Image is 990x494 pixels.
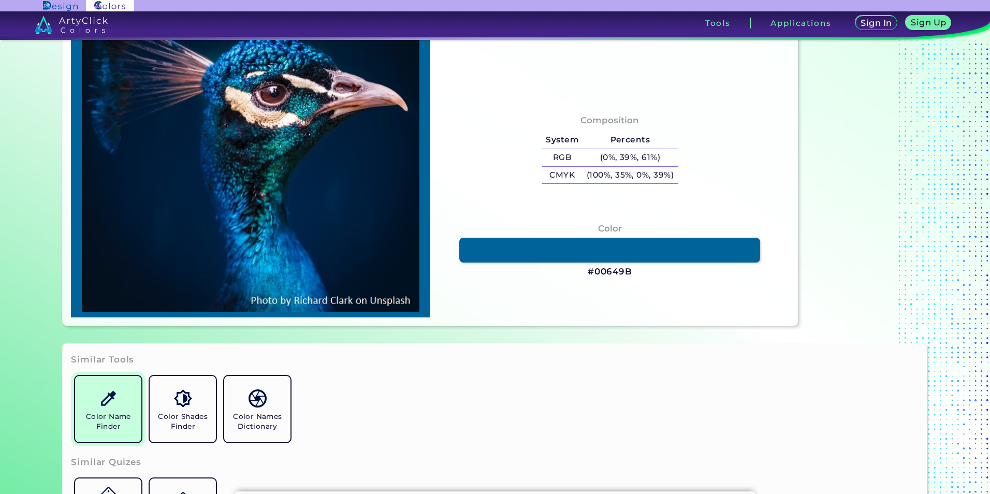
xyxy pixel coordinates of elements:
h4: Color [598,221,622,236]
h5: Color Shades Finder [154,412,212,431]
a: Sign Up [908,17,949,30]
h3: Similar Tools [71,354,134,366]
h3: Tools [705,19,731,27]
h5: Sign In [862,19,890,27]
h5: Sign Up [912,19,944,26]
img: icon_color_name_finder.svg [99,389,118,408]
a: Sign In [857,17,896,30]
h3: Similar Quizes [71,456,141,469]
h5: (100%, 35%, 0%, 39%) [583,167,678,184]
h5: CMYK [542,167,583,184]
h5: Color Names Dictionary [228,412,286,431]
img: logo_artyclick_colors_white.svg [35,16,108,34]
img: icon_color_names_dictionary.svg [249,389,267,408]
h5: RGB [542,149,583,166]
img: icon_color_shades.svg [174,389,192,408]
a: Color Name Finder [71,372,145,446]
h5: System [542,132,583,149]
h5: Color Name Finder [79,412,137,431]
h4: Composition [580,113,639,128]
h3: #00649B [588,266,632,278]
a: Color Names Dictionary [220,372,295,446]
h5: Percents [583,132,678,149]
h5: (0%, 39%, 61%) [583,149,678,166]
h3: Applications [770,19,831,27]
img: ArtyClick Design logo [43,1,78,11]
a: Color Shades Finder [145,372,220,446]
